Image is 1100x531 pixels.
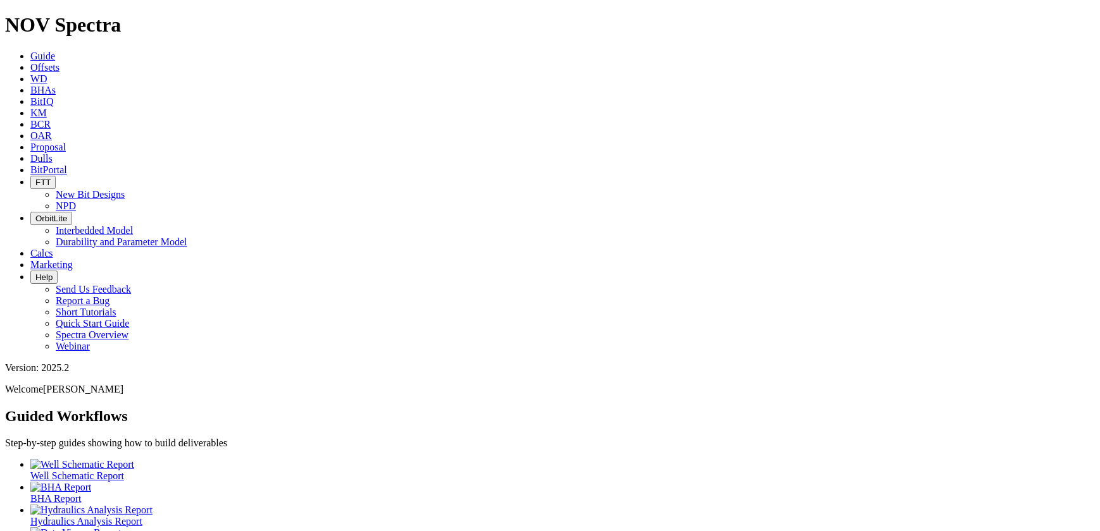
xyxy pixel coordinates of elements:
a: New Bit Designs [56,189,125,200]
a: Report a Bug [56,295,109,306]
a: Spectra Overview [56,329,128,340]
span: FTT [35,178,51,187]
a: BHAs [30,85,56,95]
p: Welcome [5,384,1095,395]
a: Interbedded Model [56,225,133,236]
img: Well Schematic Report [30,459,134,470]
a: NPD [56,200,76,211]
span: Well Schematic Report [30,470,124,481]
a: OAR [30,130,52,141]
a: Durability and Parameter Model [56,236,187,247]
a: BitIQ [30,96,53,107]
span: [PERSON_NAME] [43,384,123,394]
button: OrbitLite [30,212,72,225]
img: BHA Report [30,482,91,493]
a: Calcs [30,248,53,259]
a: BCR [30,119,51,130]
a: Webinar [56,341,90,351]
a: WD [30,73,47,84]
img: Hydraulics Analysis Report [30,504,153,516]
a: BitPortal [30,164,67,175]
span: Help [35,272,53,282]
button: Help [30,271,58,284]
a: Offsets [30,62,59,73]
a: Marketing [30,259,73,270]
a: Proposal [30,142,66,152]
a: BHA Report BHA Report [30,482,1095,504]
button: FTT [30,176,56,189]
span: OrbitLite [35,214,67,223]
a: KM [30,107,47,118]
h1: NOV Spectra [5,13,1095,37]
a: Hydraulics Analysis Report Hydraulics Analysis Report [30,504,1095,527]
a: Guide [30,51,55,61]
a: Dulls [30,153,53,164]
a: Send Us Feedback [56,284,131,295]
a: Quick Start Guide [56,318,129,329]
a: Well Schematic Report Well Schematic Report [30,459,1095,481]
span: BHA Report [30,493,81,504]
h2: Guided Workflows [5,408,1095,425]
p: Step-by-step guides showing how to build deliverables [5,437,1095,449]
div: Version: 2025.2 [5,362,1095,374]
span: Hydraulics Analysis Report [30,516,142,527]
a: Short Tutorials [56,307,116,317]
